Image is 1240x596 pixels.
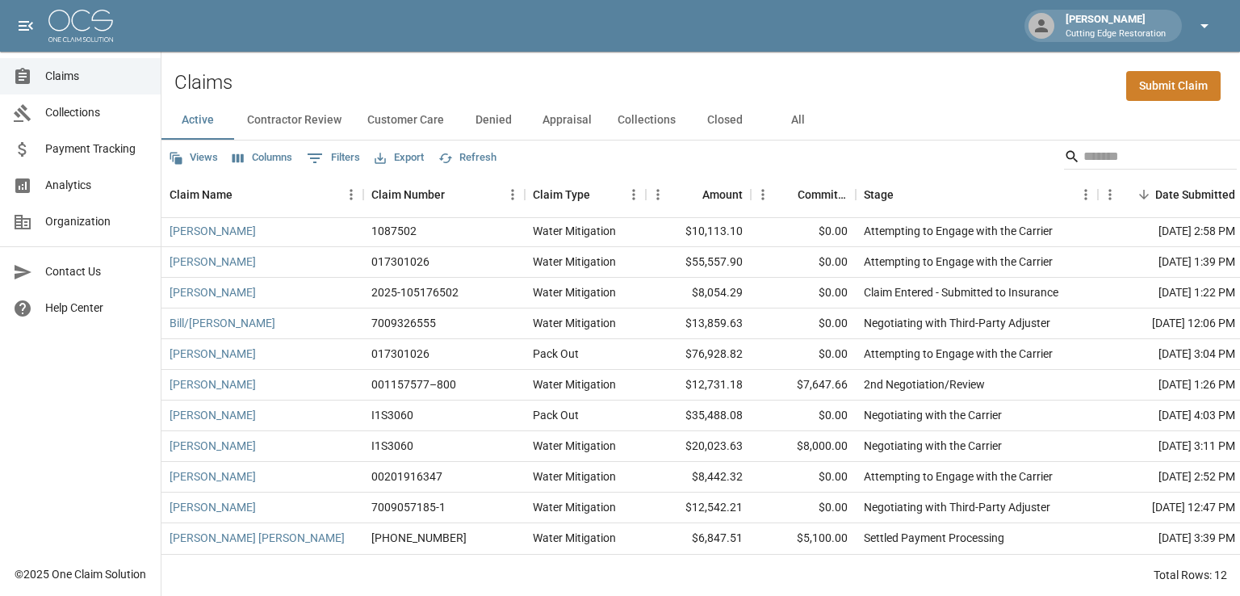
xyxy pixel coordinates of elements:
div: Search [1064,144,1237,173]
div: Claim Number [363,172,525,217]
span: Claims [45,68,148,85]
button: Sort [775,183,798,206]
div: Pack Out [533,407,579,423]
div: Settled Payment Processing [864,530,1004,546]
a: [PERSON_NAME] [PERSON_NAME] [170,530,345,546]
div: [PERSON_NAME] [1059,11,1172,40]
div: I1S3060 [371,438,413,454]
button: Appraisal [530,101,605,140]
div: Water Mitigation [533,499,616,515]
div: $0.00 [751,339,856,370]
div: $0.00 [751,308,856,339]
span: Payment Tracking [45,141,148,157]
div: Water Mitigation [533,223,616,239]
button: Sort [232,183,255,206]
button: open drawer [10,10,42,42]
div: Amount [646,172,751,217]
a: [PERSON_NAME] [170,376,256,392]
a: Submit Claim [1126,71,1221,101]
button: Menu [622,183,646,207]
div: 7009326555 [371,315,436,331]
div: 2nd Negotiation/Review [864,376,985,392]
span: Contact Us [45,263,148,280]
div: $35,488.08 [646,401,751,431]
div: Water Mitigation [533,284,616,300]
button: Closed [689,101,761,140]
button: Contractor Review [234,101,354,140]
div: Negotiating with Third-Party Adjuster [864,315,1050,331]
div: 00201916347 [371,468,442,485]
a: [PERSON_NAME] [170,346,256,362]
button: Active [161,101,234,140]
button: Sort [680,183,702,206]
button: Menu [339,183,363,207]
div: $13,859.63 [646,308,751,339]
button: Sort [590,183,613,206]
div: Water Mitigation [533,254,616,270]
div: 017301026 [371,254,429,270]
div: Amount [702,172,743,217]
div: Stage [856,172,1098,217]
div: 017301026 [371,346,429,362]
button: Menu [751,183,775,207]
div: $8,442.32 [646,462,751,493]
button: Menu [501,183,525,207]
div: $5,100.00 [751,523,856,554]
a: Bill/[PERSON_NAME] [170,315,275,331]
div: Claim Type [525,172,646,217]
div: Negotiating with the Carrier [864,407,1002,423]
span: Collections [45,104,148,121]
button: Customer Care [354,101,457,140]
div: Date Submitted [1155,172,1235,217]
div: $10,113.10 [646,216,751,247]
div: $20,023.63 [646,431,751,462]
div: Water Mitigation [533,315,616,331]
div: Total Rows: 12 [1154,567,1227,583]
div: Water Mitigation [533,530,616,546]
div: Stage [864,172,894,217]
div: 001157577–800 [371,376,456,392]
div: $55,557.90 [646,247,751,278]
div: I1S3060 [371,407,413,423]
h2: Claims [174,71,232,94]
button: Menu [1074,183,1098,207]
button: Menu [646,183,670,207]
div: $12,542.21 [646,493,751,523]
div: 2025-105176502 [371,284,459,300]
div: Attempting to Engage with the Carrier [864,223,1053,239]
button: Select columns [228,145,296,170]
div: 7009057185-1 [371,499,446,515]
span: Help Center [45,300,148,317]
div: Negotiating with Third-Party Adjuster [864,499,1050,515]
div: Negotiating with the Carrier [864,438,1002,454]
div: Water Mitigation [533,438,616,454]
button: Export [371,145,428,170]
div: Water Mitigation [533,376,616,392]
span: Organization [45,213,148,230]
a: [PERSON_NAME] [170,407,256,423]
a: [PERSON_NAME] [170,284,256,300]
button: Sort [1133,183,1155,206]
a: [PERSON_NAME] [170,254,256,270]
div: 2025-592-896351 [371,530,467,546]
button: All [761,101,834,140]
a: [PERSON_NAME] [170,468,256,485]
div: $6,847.51 [646,523,751,554]
img: ocs-logo-white-transparent.png [48,10,113,42]
button: Refresh [434,145,501,170]
div: $0.00 [751,278,856,308]
button: Sort [894,183,916,206]
div: $8,000.00 [751,431,856,462]
div: Attempting to Engage with the Carrier [864,468,1053,485]
div: dynamic tabs [161,101,1240,140]
button: Sort [445,183,467,206]
button: Menu [1098,183,1122,207]
div: Claim Name [170,172,232,217]
div: Claim Number [371,172,445,217]
button: Denied [457,101,530,140]
div: 1087502 [371,223,417,239]
div: © 2025 One Claim Solution [15,566,146,582]
div: $0.00 [751,216,856,247]
div: $0.00 [751,462,856,493]
button: Views [165,145,222,170]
